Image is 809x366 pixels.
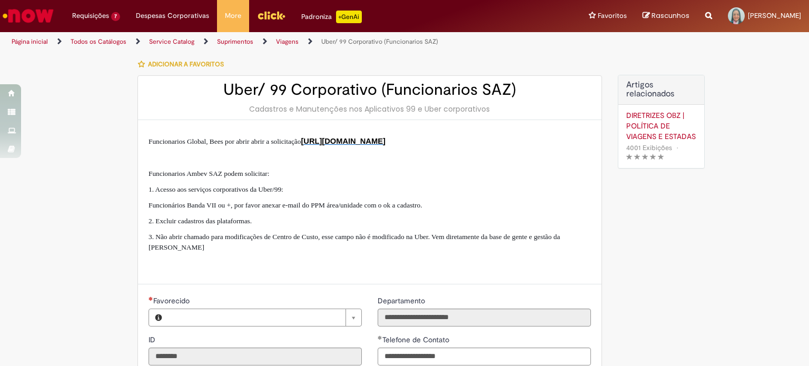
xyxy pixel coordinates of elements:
ul: Trilhas de página [8,32,531,52]
img: ServiceNow [1,5,55,26]
a: DIRETRIZES OBZ | POLÍTICA DE VIAGENS E ESTADAS [626,110,696,142]
a: Viagens [276,37,299,46]
span: 3. Não abrir chamado para modificações de Centro de Custo, esse campo não é modificado na Uber. V... [149,233,560,251]
span: 2. Excluir cadastros das plataformas. [149,217,252,225]
span: Obrigatório Preenchido [378,335,382,340]
span: [PERSON_NAME] [748,11,801,20]
span: Telefone de Contato [382,335,451,344]
a: [URL][DOMAIN_NAME] [301,137,385,145]
a: Service Catalog [149,37,194,46]
span: Necessários [149,296,153,301]
span: Favoritos [598,11,627,21]
span: Necessários - Favorecido [153,296,192,305]
a: Suprimentos [217,37,253,46]
a: Limpar campo Favorecido [168,309,361,326]
span: Requisições [72,11,109,21]
span: Funcionarios Ambev SAZ podem solicitar: [149,170,270,177]
button: Adicionar a Favoritos [137,53,230,75]
span: Somente leitura - Departamento [378,296,427,305]
a: Página inicial [12,37,48,46]
a: Todos os Catálogos [71,37,126,46]
a: Rascunhos [643,11,689,21]
div: Padroniza [301,11,362,23]
input: Telefone de Contato [378,348,591,365]
span: • [674,141,680,155]
button: Favorecido, Visualizar este registro [149,309,168,326]
span: Rascunhos [652,11,689,21]
input: Departamento [378,309,591,327]
label: Somente leitura - ID [149,334,157,345]
label: Somente leitura - Departamento [378,295,427,306]
h3: Artigos relacionados [626,81,696,99]
h2: Uber/ 99 Corporativo (Funcionarios SAZ) [149,81,591,98]
a: Uber/ 99 Corporativo (Funcionarios SAZ) [321,37,438,46]
span: Funcionarios Global, Bees por abrir abrir a solicitação [149,137,387,145]
span: More [225,11,241,21]
span: Somente leitura - ID [149,335,157,344]
span: 1. Acesso aos serviços corporativos da Uber/99: [149,185,283,193]
img: click_logo_yellow_360x200.png [257,7,285,23]
span: 4001 Exibições [626,143,672,152]
span: Adicionar a Favoritos [148,60,224,68]
input: ID [149,348,362,365]
span: Despesas Corporativas [136,11,209,21]
div: Cadastros e Manutenções nos Aplicativos 99 e Uber corporativos [149,104,591,114]
span: 7 [111,12,120,21]
p: +GenAi [336,11,362,23]
span: Funcionários Banda VII ou +, por favor anexar e-mail do PPM área/unidade com o ok a cadastro. [149,201,422,209]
